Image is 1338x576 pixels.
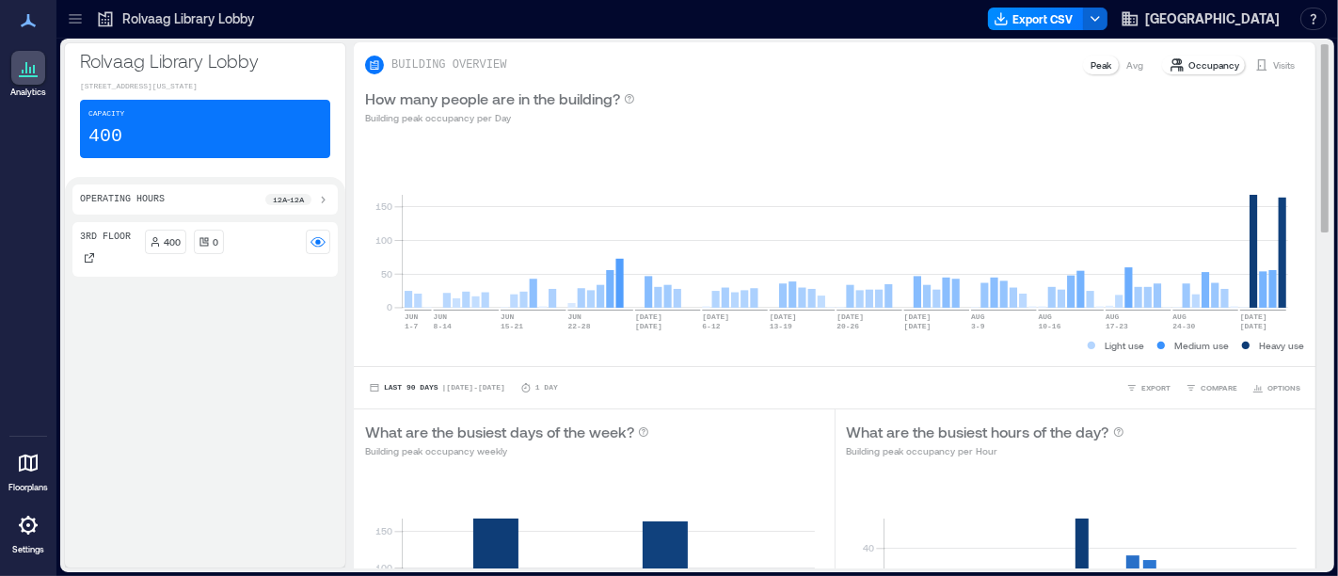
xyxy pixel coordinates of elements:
[391,57,506,72] p: BUILDING OVERVIEW
[1141,382,1171,393] span: EXPORT
[5,45,52,104] a: Analytics
[434,312,448,321] text: JUN
[1249,378,1304,397] button: OPTIONS
[904,322,932,330] text: [DATE]
[1182,378,1241,397] button: COMPARE
[214,234,219,249] p: 0
[6,503,51,561] a: Settings
[365,421,634,443] p: What are the busiest days of the week?
[122,9,254,28] p: Rolvaag Library Lobby
[501,312,515,321] text: JUN
[1105,338,1144,353] p: Light use
[88,123,122,150] p: 400
[434,322,452,330] text: 8-14
[1173,322,1196,330] text: 24-30
[1126,57,1143,72] p: Avg
[1106,312,1120,321] text: AUG
[568,322,591,330] text: 22-28
[535,382,558,393] p: 1 Day
[1201,382,1237,393] span: COMPARE
[836,322,859,330] text: 20-26
[365,443,649,458] p: Building peak occupancy weekly
[405,312,419,321] text: JUN
[80,81,330,92] p: [STREET_ADDRESS][US_STATE]
[405,322,419,330] text: 1-7
[1240,322,1267,330] text: [DATE]
[847,443,1124,458] p: Building peak occupancy per Hour
[1267,382,1300,393] span: OPTIONS
[1145,9,1280,28] span: [GEOGRAPHIC_DATA]
[1123,378,1174,397] button: EXPORT
[365,88,620,110] p: How many people are in the building?
[1240,312,1267,321] text: [DATE]
[80,47,330,73] p: Rolvaag Library Lobby
[10,87,46,98] p: Analytics
[12,544,44,555] p: Settings
[1259,338,1304,353] p: Heavy use
[1188,57,1239,72] p: Occupancy
[702,312,729,321] text: [DATE]
[770,312,797,321] text: [DATE]
[375,525,392,536] tspan: 150
[80,192,165,207] p: Operating Hours
[635,322,662,330] text: [DATE]
[165,234,182,249] p: 400
[1039,322,1061,330] text: 10-16
[375,234,392,246] tspan: 100
[1173,312,1187,321] text: AUG
[836,312,864,321] text: [DATE]
[387,301,392,312] tspan: 0
[635,312,662,321] text: [DATE]
[1106,322,1128,330] text: 17-23
[375,562,392,573] tspan: 100
[3,440,54,499] a: Floorplans
[273,194,304,205] p: 12a - 12a
[381,268,392,280] tspan: 50
[971,322,985,330] text: 3-9
[1039,312,1053,321] text: AUG
[8,482,48,493] p: Floorplans
[365,378,509,397] button: Last 90 Days |[DATE]-[DATE]
[862,542,873,553] tspan: 40
[568,312,582,321] text: JUN
[904,312,932,321] text: [DATE]
[770,322,792,330] text: 13-19
[88,108,124,120] p: Capacity
[988,8,1084,30] button: Export CSV
[1174,338,1229,353] p: Medium use
[375,200,392,212] tspan: 150
[365,110,635,125] p: Building peak occupancy per Day
[702,322,720,330] text: 6-12
[1115,4,1285,34] button: [GEOGRAPHIC_DATA]
[501,322,523,330] text: 15-21
[80,230,131,245] p: 3rd Floor
[1273,57,1295,72] p: Visits
[847,421,1109,443] p: What are the busiest hours of the day?
[971,312,985,321] text: AUG
[1091,57,1111,72] p: Peak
